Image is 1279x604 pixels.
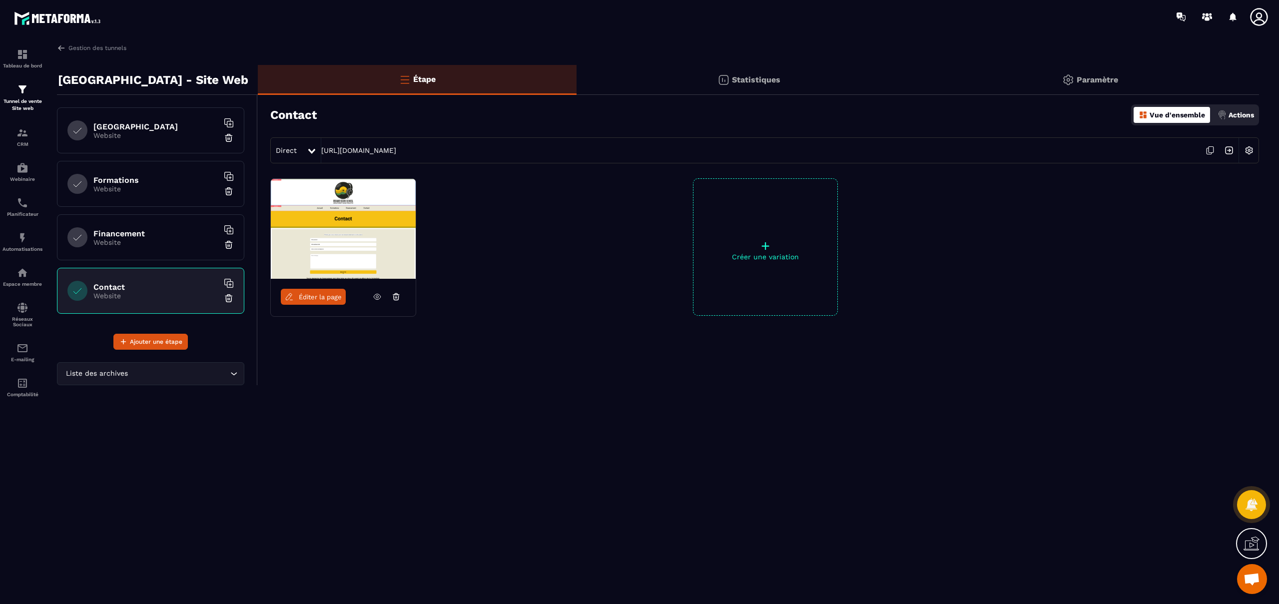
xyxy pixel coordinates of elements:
[2,357,42,362] p: E-mailing
[2,141,42,147] p: CRM
[1077,75,1118,84] p: Paramètre
[1062,74,1074,86] img: setting-gr.5f69749f.svg
[2,335,42,370] a: emailemailE-mailing
[1240,141,1259,160] img: setting-w.858f3a88.svg
[130,337,182,347] span: Ajouter une étape
[224,240,234,250] img: trash
[57,362,244,385] div: Search for option
[16,83,28,95] img: formation
[2,224,42,259] a: automationsautomationsAutomatisations
[321,146,396,154] a: [URL][DOMAIN_NAME]
[1220,141,1239,160] img: arrow-next.bcc2205e.svg
[224,186,234,196] img: trash
[2,370,42,405] a: accountantaccountantComptabilité
[93,238,218,246] p: Website
[16,197,28,209] img: scheduler
[1150,111,1205,119] p: Vue d'ensemble
[16,162,28,174] img: automations
[281,289,346,305] a: Éditer la page
[2,76,42,119] a: formationformationTunnel de vente Site web
[93,175,218,185] h6: Formations
[276,146,297,154] span: Direct
[224,293,234,303] img: trash
[2,189,42,224] a: schedulerschedulerPlanificateur
[2,246,42,252] p: Automatisations
[2,294,42,335] a: social-networksocial-networkRéseaux Sociaux
[16,232,28,244] img: automations
[1139,110,1148,119] img: dashboard-orange.40269519.svg
[2,281,42,287] p: Espace membre
[113,334,188,350] button: Ajouter une étape
[16,48,28,60] img: formation
[93,122,218,131] h6: [GEOGRAPHIC_DATA]
[93,131,218,139] p: Website
[63,368,130,379] span: Liste des archives
[2,211,42,217] p: Planificateur
[2,259,42,294] a: automationsautomationsEspace membre
[2,154,42,189] a: automationsautomationsWebinaire
[399,73,411,85] img: bars-o.4a397970.svg
[693,253,837,261] p: Créer une variation
[16,342,28,354] img: email
[1218,110,1227,119] img: actions.d6e523a2.png
[271,179,416,279] img: image
[93,292,218,300] p: Website
[2,63,42,68] p: Tableau de bord
[16,127,28,139] img: formation
[93,185,218,193] p: Website
[732,75,780,84] p: Statistiques
[16,377,28,389] img: accountant
[57,43,126,52] a: Gestion des tunnels
[14,9,104,27] img: logo
[270,108,317,122] h3: Contact
[58,70,248,90] p: [GEOGRAPHIC_DATA] - Site Web
[2,41,42,76] a: formationformationTableau de bord
[2,98,42,112] p: Tunnel de vente Site web
[299,293,342,301] span: Éditer la page
[2,176,42,182] p: Webinaire
[93,282,218,292] h6: Contact
[1229,111,1254,119] p: Actions
[16,267,28,279] img: automations
[130,368,228,379] input: Search for option
[2,119,42,154] a: formationformationCRM
[413,74,436,84] p: Étape
[2,316,42,327] p: Réseaux Sociaux
[224,133,234,143] img: trash
[16,302,28,314] img: social-network
[717,74,729,86] img: stats.20deebd0.svg
[1237,564,1267,594] div: Ouvrir le chat
[693,239,837,253] p: +
[57,43,66,52] img: arrow
[2,392,42,397] p: Comptabilité
[93,229,218,238] h6: Financement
